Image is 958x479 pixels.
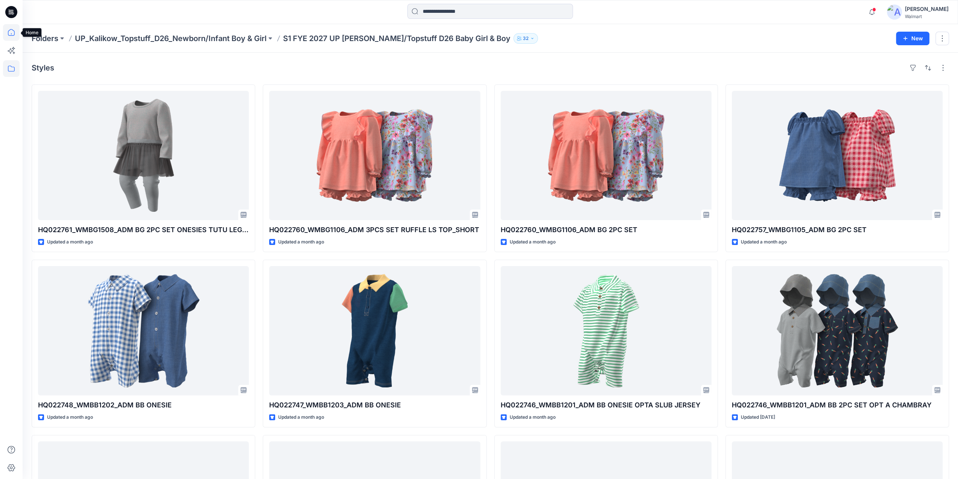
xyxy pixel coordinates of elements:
button: New [896,32,929,45]
p: HQ022747_WMBB1203_ADM BB ONESIE [269,400,480,410]
p: Updated a month ago [741,238,787,246]
h4: Styles [32,63,54,72]
a: HQ022761_WMBG1508_ADM BG 2PC SET ONESIES TUTU LEGGING [38,91,249,220]
a: HQ022757_WMBG1105_ADM BG 2PC SET [732,91,943,220]
a: HQ022746_WMBB1201_ADM BB ONESIE OPTA SLUB JERSEY [501,266,711,395]
a: UP_Kalikow_Topstuff_D26_Newborn/Infant Boy & Girl [75,33,267,44]
p: Updated a month ago [278,238,324,246]
p: Updated [DATE] [741,413,775,421]
p: HQ022757_WMBG1105_ADM BG 2PC SET [732,225,943,235]
p: HQ022761_WMBG1508_ADM BG 2PC SET ONESIES TUTU LEGGING [38,225,249,235]
img: avatar [887,5,902,20]
a: HQ022747_WMBB1203_ADM BB ONESIE [269,266,480,395]
p: HQ022746_WMBB1201_ADM BB 2PC SET OPT A CHAMBRAY [732,400,943,410]
p: S1 FYE 2027 UP [PERSON_NAME]/Topstuff D26 Baby Girl & Boy [283,33,510,44]
a: HQ022748_WMBB1202_ADM BB ONESIE [38,266,249,395]
a: HQ022746_WMBB1201_ADM BB 2PC SET OPT A CHAMBRAY [732,266,943,395]
a: HQ022760_WMBG1106_ADM BG 2PC SET [501,91,711,220]
p: HQ022760_WMBG1106_ADM 3PCS SET RUFFLE LS TOP_SHORT [269,225,480,235]
p: Updated a month ago [510,238,556,246]
p: Updated a month ago [47,413,93,421]
p: HQ022760_WMBG1106_ADM BG 2PC SET [501,225,711,235]
div: Walmart [905,14,949,19]
p: Updated a month ago [47,238,93,246]
button: 32 [513,33,538,44]
p: Updated a month ago [278,413,324,421]
a: Folders [32,33,58,44]
a: HQ022760_WMBG1106_ADM 3PCS SET RUFFLE LS TOP_SHORT [269,91,480,220]
p: HQ022746_WMBB1201_ADM BB ONESIE OPTA SLUB JERSEY [501,400,711,410]
div: [PERSON_NAME] [905,5,949,14]
p: Updated a month ago [510,413,556,421]
p: 32 [523,34,528,43]
p: HQ022748_WMBB1202_ADM BB ONESIE [38,400,249,410]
